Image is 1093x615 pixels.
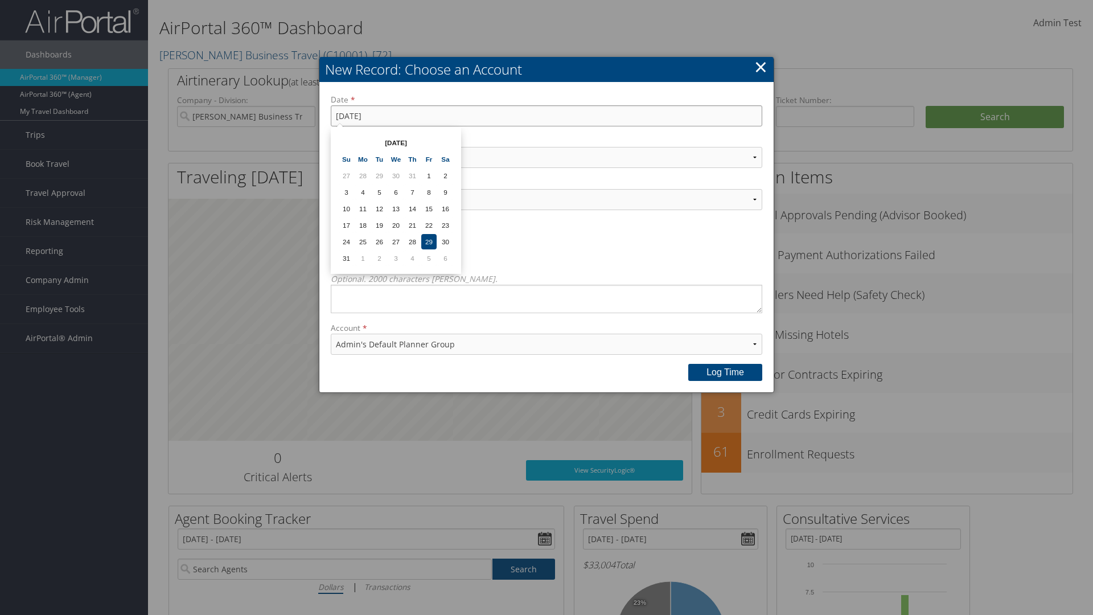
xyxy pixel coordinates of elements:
[421,251,437,266] td: 5
[438,184,453,200] td: 9
[754,55,767,78] a: ×
[331,273,762,285] label: Optional. 2000 characters [PERSON_NAME].
[355,135,437,150] th: [DATE]
[331,322,762,364] label: Account
[421,168,437,183] td: 1
[355,168,371,183] td: 28
[372,151,387,167] th: Tu
[438,168,453,183] td: 2
[438,201,453,216] td: 16
[331,147,762,168] select: Category
[438,251,453,266] td: 6
[438,151,453,167] th: Sa
[339,151,354,167] th: Su
[388,184,404,200] td: 6
[388,201,404,216] td: 13
[405,234,420,249] td: 28
[388,218,404,233] td: 20
[405,251,420,266] td: 4
[372,218,387,233] td: 19
[372,201,387,216] td: 12
[339,168,354,183] td: 27
[355,184,371,200] td: 4
[405,184,420,200] td: 7
[319,57,774,82] h2: New Record: Choose an Account
[421,201,437,216] td: 15
[339,251,354,266] td: 31
[405,201,420,216] td: 14
[339,201,354,216] td: 10
[339,184,354,200] td: 3
[421,184,437,200] td: 8
[331,189,762,210] select: Activity
[355,201,371,216] td: 11
[372,234,387,249] td: 26
[372,168,387,183] td: 29
[388,168,404,183] td: 30
[339,218,354,233] td: 17
[421,218,437,233] td: 22
[355,234,371,249] td: 25
[388,251,404,266] td: 3
[388,151,404,167] th: We
[421,234,437,249] td: 29
[355,151,371,167] th: Mo
[331,94,762,126] label: Date
[331,219,762,252] label: Hours
[372,184,387,200] td: 5
[331,177,762,219] label: Activity
[331,334,762,355] select: Account
[405,151,420,167] th: Th
[331,261,762,313] label: Notes
[372,251,387,266] td: 2
[688,364,762,381] button: Log time
[331,136,762,177] label: Category
[339,234,354,249] td: 24
[421,151,437,167] th: Fr
[405,218,420,233] td: 21
[438,218,453,233] td: 23
[355,218,371,233] td: 18
[331,105,762,126] input: Date
[331,285,762,313] textarea: NotesOptional. 2000 characters [PERSON_NAME].
[405,168,420,183] td: 31
[355,251,371,266] td: 1
[438,234,453,249] td: 30
[388,234,404,249] td: 27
